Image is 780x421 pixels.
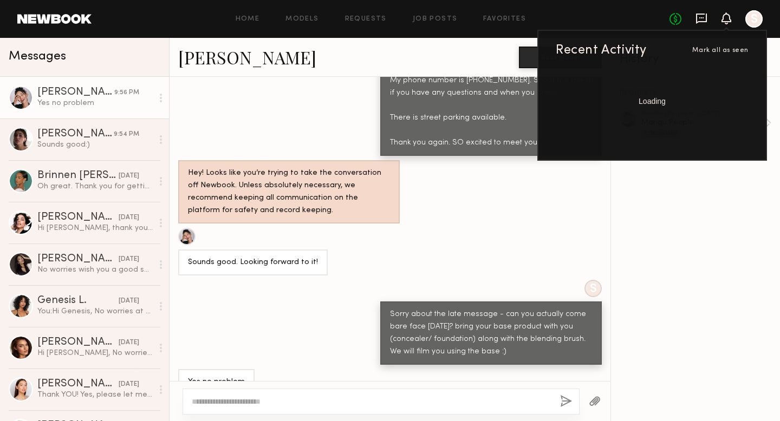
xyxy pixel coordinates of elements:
div: Hey! Looks like you’re trying to take the conversation off Newbook. Unless absolutely necessary, ... [188,167,390,217]
div: Sounds good. Looking forward to it! [188,256,318,269]
div: Hi [PERSON_NAME], thank you so much for reaching out and for your kind words! I’d love to learn m... [37,223,153,233]
div: You: Hi Genesis, No worries at all!! Are you free at all [DATE] or [DATE]? [37,306,153,317]
div: Sorry about the late message - can you actually come bare face [DATE]? bring your base product wi... [390,308,592,358]
div: Hi [PERSON_NAME], No worries at all, and thank you so much for getting back to me :) Absolutely —... [37,348,153,358]
div: [PERSON_NAME] [37,337,119,348]
a: Models [285,16,318,23]
div: Yes no problem [37,98,153,108]
a: Requests [345,16,387,23]
div: Sounds good:) [37,140,153,150]
a: Favorites [483,16,526,23]
span: Loading [639,97,666,105]
div: [DATE] [119,254,139,265]
div: [DATE] [119,296,139,306]
div: [PERSON_NAME] [37,87,114,98]
span: Mark all as seen [692,47,749,54]
div: [DATE] [119,379,139,390]
div: [DATE] [119,213,139,223]
div: [PERSON_NAME] [37,379,119,390]
div: [DATE] [119,338,139,348]
div: 9:54 PM [114,129,139,140]
div: [DATE] [119,171,139,181]
a: Book model [519,52,602,61]
div: Brinnen [PERSON_NAME] [37,170,119,181]
div: Recent Activity [556,44,647,57]
a: [PERSON_NAME] [178,45,316,69]
div: [PERSON_NAME] [37,129,114,140]
div: [PERSON_NAME] [37,254,119,265]
span: Messages [9,50,66,63]
a: S [745,10,763,28]
div: Yes no problem [188,376,245,389]
a: Home [236,16,260,23]
button: Book model [519,47,602,68]
div: 9:56 PM [114,88,139,98]
a: Job Posts [413,16,458,23]
div: Oh great. Thank you for getting back to me with the additional information! Would it be possible ... [37,181,153,192]
div: Thank YOU! Yes, please let me know if there’s ever anything else I can do for you! [37,390,153,400]
div: Genesis L. [37,295,119,306]
div: No worries wish you a good shoot! [37,265,153,275]
div: [PERSON_NAME] [37,212,119,223]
